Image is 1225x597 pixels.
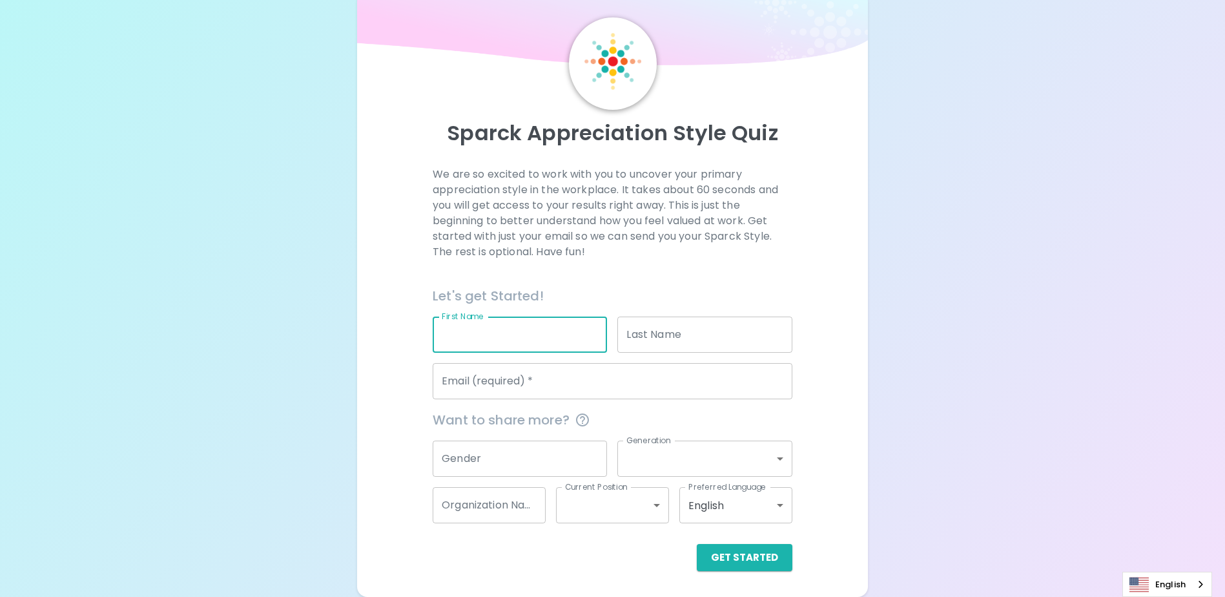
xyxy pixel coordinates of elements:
[373,120,852,146] p: Sparck Appreciation Style Quiz
[575,412,590,428] svg: This information is completely confidential and only used for aggregated appreciation studies at ...
[688,481,766,492] label: Preferred Language
[1123,572,1211,596] a: English
[433,410,792,430] span: Want to share more?
[565,481,628,492] label: Current Position
[679,487,792,523] div: English
[433,167,792,260] p: We are so excited to work with you to uncover your primary appreciation style in the workplace. I...
[433,286,792,306] h6: Let's get Started!
[626,435,671,446] label: Generation
[1122,572,1212,597] div: Language
[1122,572,1212,597] aside: Language selected: English
[442,311,484,322] label: First Name
[584,33,641,90] img: Sparck Logo
[697,544,792,571] button: Get Started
